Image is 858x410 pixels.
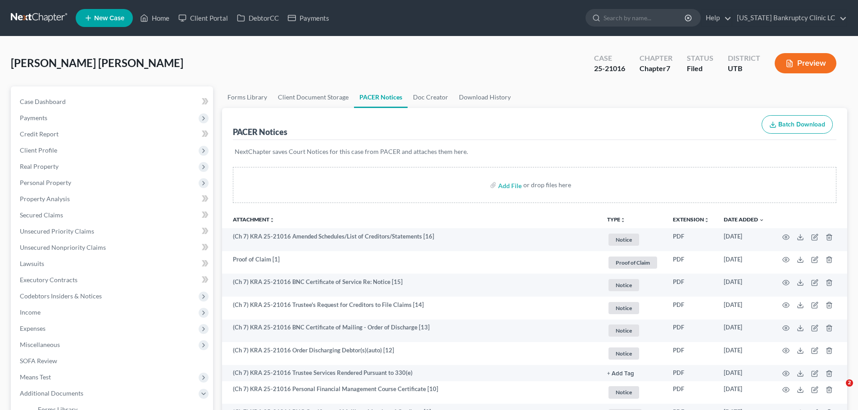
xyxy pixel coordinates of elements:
[523,180,571,189] div: or drop files here
[20,130,59,138] span: Credit Report
[13,191,213,207] a: Property Analysis
[732,10,847,26] a: [US_STATE] Bankruptcy Clinic LC
[608,302,639,314] span: Notice
[717,342,772,365] td: [DATE]
[20,179,71,186] span: Personal Property
[666,228,717,251] td: PDF
[222,274,600,297] td: (Ch 7) KRA 25-21016 BNC Certificate of Service Re: Notice [15]
[20,389,83,397] span: Additional Documents
[13,207,213,223] a: Secured Claims
[235,147,835,156] p: NextChapter saves Court Notices for this case from PACER and attaches them here.
[687,63,713,74] div: Filed
[20,341,60,348] span: Miscellaneous
[827,379,849,401] iframe: Intercom live chat
[666,342,717,365] td: PDF
[272,86,354,108] a: Client Document Storage
[762,115,833,134] button: Batch Download
[687,53,713,63] div: Status
[232,10,283,26] a: DebtorCC
[607,255,658,270] a: Proof of Claim
[701,10,731,26] a: Help
[13,94,213,110] a: Case Dashboard
[269,217,275,223] i: unfold_more
[20,324,45,332] span: Expenses
[13,256,213,272] a: Lawsuits
[222,228,600,251] td: (Ch 7) KRA 25-21016 Amended Schedules/List of Creditors/Statements [16]
[608,234,639,246] span: Notice
[408,86,454,108] a: Doc Creator
[283,10,334,26] a: Payments
[717,381,772,404] td: [DATE]
[222,297,600,320] td: (Ch 7) KRA 25-21016 Trustee's Request for Creditors to File Claims [14]
[666,274,717,297] td: PDF
[13,272,213,288] a: Executory Contracts
[846,379,853,387] span: 2
[20,276,77,284] span: Executory Contracts
[778,121,825,128] span: Batch Download
[666,64,670,72] span: 7
[640,53,672,63] div: Chapter
[594,63,625,74] div: 25-21016
[666,297,717,320] td: PDF
[354,86,408,108] a: PACER Notices
[607,301,658,315] a: Notice
[607,385,658,400] a: Notice
[607,371,634,377] button: + Add Tag
[20,162,59,170] span: Real Property
[666,365,717,381] td: PDF
[607,369,658,377] a: + Add Tag
[222,251,600,274] td: Proof of Claim [1]
[20,98,66,105] span: Case Dashboard
[728,53,760,63] div: District
[607,217,626,223] button: TYPEunfold_more
[607,323,658,338] a: Notice
[174,10,232,26] a: Client Portal
[717,274,772,297] td: [DATE]
[222,381,600,404] td: (Ch 7) KRA 25-21016 Personal Financial Management Course Certificate [10]
[717,251,772,274] td: [DATE]
[222,342,600,365] td: (Ch 7) KRA 25-21016 Order Discharging Debtor(s)(auto) [12]
[20,114,47,122] span: Payments
[717,228,772,251] td: [DATE]
[20,211,63,219] span: Secured Claims
[640,63,672,74] div: Chapter
[608,386,639,398] span: Notice
[20,195,70,203] span: Property Analysis
[454,86,516,108] a: Download History
[233,126,287,137] div: PACER Notices
[20,292,102,300] span: Codebtors Insiders & Notices
[222,320,600,342] td: (Ch 7) KRA 25-21016 BNC Certificate of Mailing - Order of Discharge [13]
[608,324,639,337] span: Notice
[608,279,639,291] span: Notice
[607,278,658,293] a: Notice
[20,243,106,251] span: Unsecured Nonpriority Claims
[717,320,772,342] td: [DATE]
[136,10,174,26] a: Home
[20,308,41,316] span: Income
[704,217,709,223] i: unfold_more
[673,216,709,223] a: Extensionunfold_more
[666,320,717,342] td: PDF
[20,373,51,381] span: Means Test
[11,56,183,69] span: [PERSON_NAME] [PERSON_NAME]
[759,217,764,223] i: expand_more
[728,63,760,74] div: UTB
[13,353,213,369] a: SOFA Review
[233,216,275,223] a: Attachmentunfold_more
[775,53,836,73] button: Preview
[94,15,124,22] span: New Case
[608,347,639,360] span: Notice
[717,297,772,320] td: [DATE]
[607,346,658,361] a: Notice
[13,239,213,256] a: Unsecured Nonpriority Claims
[666,381,717,404] td: PDF
[13,126,213,142] a: Credit Report
[222,365,600,381] td: (Ch 7) KRA 25-21016 Trustee Services Rendered Pursuant to 330(e)
[222,86,272,108] a: Forms Library
[20,227,94,235] span: Unsecured Priority Claims
[607,232,658,247] a: Notice
[620,217,626,223] i: unfold_more
[20,146,57,154] span: Client Profile
[594,53,625,63] div: Case
[13,223,213,239] a: Unsecured Priority Claims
